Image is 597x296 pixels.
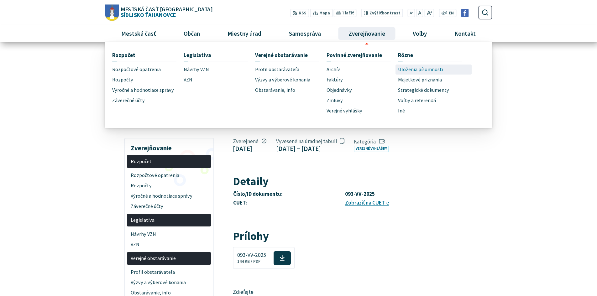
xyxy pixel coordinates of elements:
a: Zverejňovanie [337,25,397,42]
span: Návrhy VZN [131,229,207,239]
a: Návrhy VZN [127,229,211,239]
a: Mestská časť [110,25,167,42]
span: Samospráva [286,25,323,42]
span: Miestny úrad [225,25,264,42]
a: Strategické dokumenty [398,85,469,95]
span: Verejné obstarávanie [255,49,308,61]
a: Povinné zverejňovanie [327,49,391,61]
span: Vyvesené na úradnej tabuli [276,138,344,145]
span: Profil obstarávateľa [255,65,299,75]
a: Archív [327,65,398,75]
a: Záverečné účty [112,95,184,106]
span: Rozpočty [112,75,133,85]
a: Rozpočet [112,49,176,61]
span: Mestská časť [119,25,158,42]
a: EN [447,10,456,17]
a: Záverečné účty [127,201,211,211]
span: Uloženia písomnosti [398,65,443,75]
img: Prejsť na domovskú stránku [105,4,119,21]
h3: Zverejňovanie [127,140,211,153]
a: Miestny úrad [216,25,273,42]
span: Kontakt [452,25,478,42]
a: Výzvy a výberové konania [255,75,327,85]
a: Voľby a referendá [398,95,469,106]
span: 093-VV-2025 [237,252,266,258]
span: Rozpočet [112,49,135,61]
span: Archív [327,65,340,75]
span: Zverejňovanie [346,25,388,42]
a: Rozpočty [127,180,211,191]
a: Návrhy VZN [184,65,255,75]
a: Výročné a hodnotiace správy [112,85,184,95]
a: VZN [127,239,211,250]
span: Tlačiť [342,11,354,16]
span: RSS [299,10,306,17]
th: CUET: [233,199,344,207]
a: Profil obstarávateľa [127,267,211,278]
button: Zväčšiť veľkosť písma [424,9,434,17]
span: Strategické dokumenty [398,85,449,95]
th: Číslo/ID dokumentu: [233,190,344,199]
a: Rozpočty [112,75,184,85]
a: Výzvy a výberové konania [127,278,211,288]
span: Kategória [354,138,391,145]
span: Rozpočtové opatrenia [112,65,161,75]
span: Mapa [319,10,330,17]
span: Občan [181,25,202,42]
a: Majetkové priznania [398,75,469,85]
a: Kontakt [443,25,487,42]
a: Samospráva [278,25,333,42]
a: Rozpočtové opatrenia [112,65,184,75]
span: kontrast [369,11,401,16]
span: Voľby a referendá [398,95,436,106]
span: Zverejnené [233,138,266,145]
span: Legislatíva [184,49,211,61]
span: VZN [184,75,192,85]
button: Zmenšiť veľkosť písma [408,9,415,17]
span: Rôzne [398,49,413,61]
button: Nastaviť pôvodnú veľkosť písma [416,9,423,17]
figcaption: [DATE] − [DATE] [276,145,344,153]
span: VZN [131,239,207,250]
a: VZN [184,75,255,85]
a: Iné [398,106,469,116]
span: Záverečné účty [131,201,207,211]
span: Iné [398,106,405,116]
span: Rozpočtové opatrenia [131,170,207,181]
a: Rozpočet [127,155,211,168]
span: 144 KB / PDF [237,259,260,264]
span: Majetkové priznania [398,75,442,85]
span: Povinné zverejňovanie [327,49,382,61]
h2: Prílohy [233,230,444,242]
span: Objednávky [327,85,352,95]
span: Rozpočty [131,180,207,191]
a: Občan [172,25,211,42]
a: Rozpočtové opatrenia [127,170,211,181]
span: Návrhy VZN [184,65,209,75]
span: Výzvy a výberové konania [131,278,207,288]
a: 093-VV-2025 144 KB / PDF [233,247,295,269]
a: RSS [291,9,309,17]
a: Legislatíva [184,49,248,61]
a: Zmluvy [327,95,398,106]
span: Zmluvy [327,95,343,106]
a: Objednávky [327,85,398,95]
span: Výročné a hodnotiace správy [131,191,207,201]
a: Voľby [401,25,438,42]
span: Výzvy a výberové konania [255,75,310,85]
span: Sídlisko Ťahanovce [119,6,212,18]
a: Faktúry [327,75,398,85]
a: Rôzne [398,49,462,61]
a: Legislatíva [127,214,211,227]
span: Profil obstarávateľa [131,267,207,278]
a: Verejné vyhlášky [327,106,398,116]
h2: Detaily [233,175,444,188]
a: Zobraziť na CUET-e [345,199,389,206]
span: Faktúry [327,75,343,85]
span: Rozpočet [131,156,207,167]
strong: 093-VV-2025 [345,190,375,197]
figcaption: [DATE] [233,145,266,153]
a: Verejné obstarávanie [127,252,211,265]
span: Mestská časť [GEOGRAPHIC_DATA] [121,6,212,12]
a: Profil obstarávateľa [255,65,327,75]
